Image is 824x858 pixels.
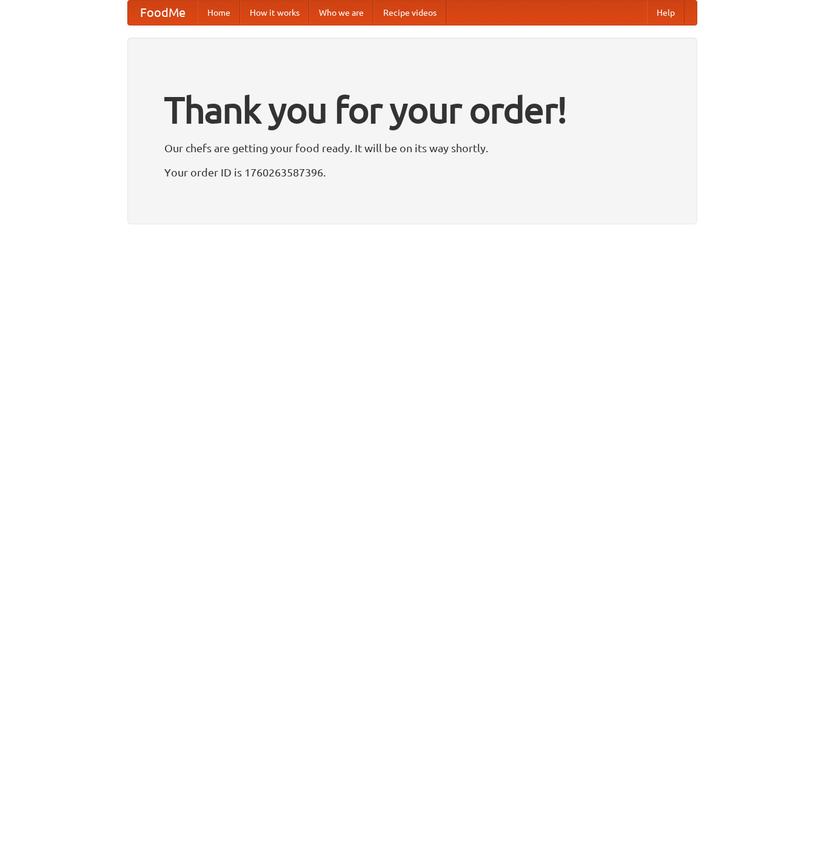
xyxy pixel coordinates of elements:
a: Who we are [309,1,373,25]
h1: Thank you for your order! [164,81,660,139]
a: Recipe videos [373,1,446,25]
a: Home [198,1,240,25]
p: Our chefs are getting your food ready. It will be on its way shortly. [164,139,660,157]
p: Your order ID is 1760263587396. [164,163,660,181]
a: Help [647,1,685,25]
a: How it works [240,1,309,25]
a: FoodMe [128,1,198,25]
